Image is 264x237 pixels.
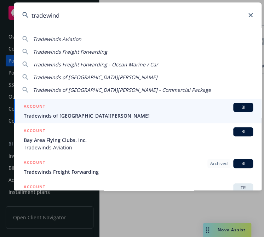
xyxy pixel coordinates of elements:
span: BI [236,129,250,135]
span: Bay Area Flying Clubs, Inc. [24,136,253,144]
span: TR [236,185,250,191]
span: Tradewinds Aviation [24,144,253,151]
a: ACCOUNTBITradewinds of [GEOGRAPHIC_DATA][PERSON_NAME] [14,99,262,123]
span: Tradewinds of [GEOGRAPHIC_DATA][PERSON_NAME] [33,74,157,81]
span: Tradewinds of [GEOGRAPHIC_DATA][PERSON_NAME] [24,112,253,119]
a: ACCOUNTBIBay Area Flying Clubs, Inc.Tradewinds Aviation [14,123,262,155]
a: ACCOUNTTR [14,179,262,204]
span: Tradewinds Freight Forwarding - Ocean Marine / Car [33,61,158,68]
span: Tradewinds Aviation [33,36,81,42]
span: BI [236,104,250,111]
input: Search... [14,2,262,28]
span: Tradewinds Freight Forwarding [33,48,107,55]
span: Archived [210,160,228,167]
h5: ACCOUNT [24,103,45,111]
h5: ACCOUNT [24,183,45,192]
h5: ACCOUNT [24,159,45,167]
h5: ACCOUNT [24,127,45,136]
span: Tradewinds of [GEOGRAPHIC_DATA][PERSON_NAME] - Commercial Package [33,87,211,93]
span: Tradewinds Freight Forwarding [24,168,253,176]
span: BI [236,160,250,167]
a: ACCOUNTArchivedBITradewinds Freight Forwarding [14,155,262,179]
